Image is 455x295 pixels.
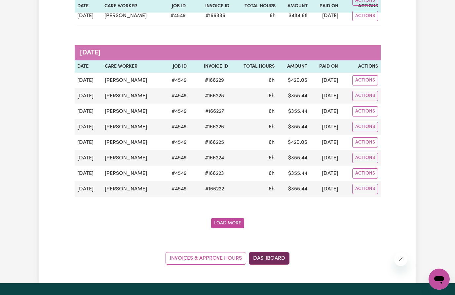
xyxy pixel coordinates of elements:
td: $ 355.44 [277,181,310,197]
td: $ 420.06 [277,135,310,150]
td: # 4549 [163,166,189,181]
iframe: Close message [394,253,407,266]
th: Invoice ID [189,60,231,73]
td: [DATE] [75,166,102,181]
td: [PERSON_NAME] [102,73,163,88]
td: # 4549 [163,119,189,135]
span: # 166224 [201,154,228,162]
th: Total Hours [231,60,277,73]
button: Actions [352,122,378,132]
iframe: Button to launch messaging window [429,269,450,290]
td: [PERSON_NAME] [102,88,163,104]
td: [DATE] [310,88,341,104]
td: [DATE] [310,166,341,181]
span: 6 hours [269,140,275,145]
span: 6 hours [269,124,275,130]
td: [PERSON_NAME] [102,119,163,135]
td: $ 355.44 [277,150,310,166]
span: 6 hours [269,171,275,176]
td: # 4549 [163,73,189,88]
td: # 4549 [162,8,188,24]
td: [DATE] [75,150,102,166]
td: # 4549 [163,88,189,104]
span: # 166229 [201,77,228,84]
button: Actions [352,153,378,163]
td: [DATE] [310,150,341,166]
th: Paid On [310,60,341,73]
td: [DATE] [310,8,341,24]
td: [DATE] [310,73,341,88]
button: Actions [352,106,378,116]
span: # 166223 [201,170,228,178]
th: Job ID [163,60,189,73]
td: [DATE] [310,119,341,135]
a: Invoices & Approve Hours [166,252,246,265]
td: [DATE] [75,88,102,104]
span: # 166336 [202,12,229,20]
td: [DATE] [75,119,102,135]
td: [DATE] [75,135,102,150]
th: Care Worker [102,60,163,73]
td: [PERSON_NAME] [102,8,162,24]
span: Need any help? [4,5,40,10]
span: # 166222 [201,185,228,193]
button: Actions [352,75,378,85]
td: $ 355.44 [277,104,310,119]
td: [PERSON_NAME] [102,135,163,150]
td: [PERSON_NAME] [102,104,163,119]
button: Actions [352,11,378,21]
td: # 4549 [163,135,189,150]
th: Amount [277,60,310,73]
span: 6 hours [269,93,275,99]
button: Actions [352,184,378,194]
td: [PERSON_NAME] [102,181,163,197]
td: [DATE] [75,8,102,24]
td: $ 484.68 [278,8,311,24]
td: [DATE] [75,104,102,119]
td: [PERSON_NAME] [102,150,163,166]
td: $ 420.06 [277,73,310,88]
button: Fetch older invoices [211,218,244,228]
span: # 166225 [201,139,228,147]
caption: [DATE] [75,45,381,60]
td: [DATE] [310,104,341,119]
td: # 4549 [163,150,189,166]
span: 6 hours [270,13,276,18]
td: $ 355.44 [277,119,310,135]
span: 6 hours [269,155,275,161]
td: # 4549 [163,104,189,119]
button: Actions [352,168,378,179]
td: # 4549 [163,181,189,197]
td: $ 355.44 [277,88,310,104]
span: 6 hours [269,78,275,83]
th: Actions [341,60,380,73]
td: $ 355.44 [277,166,310,181]
span: # 166228 [201,92,228,100]
span: # 166226 [201,123,228,131]
td: [DATE] [310,181,341,197]
button: Actions [352,91,378,101]
th: Date [75,60,102,73]
td: [DATE] [310,135,341,150]
button: Actions [352,137,378,147]
td: [DATE] [75,181,102,197]
td: [PERSON_NAME] [102,166,163,181]
span: 6 hours [269,186,275,192]
td: [DATE] [75,73,102,88]
span: 6 hours [269,109,275,114]
a: Dashboard [249,252,289,265]
span: # 166227 [201,108,228,115]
